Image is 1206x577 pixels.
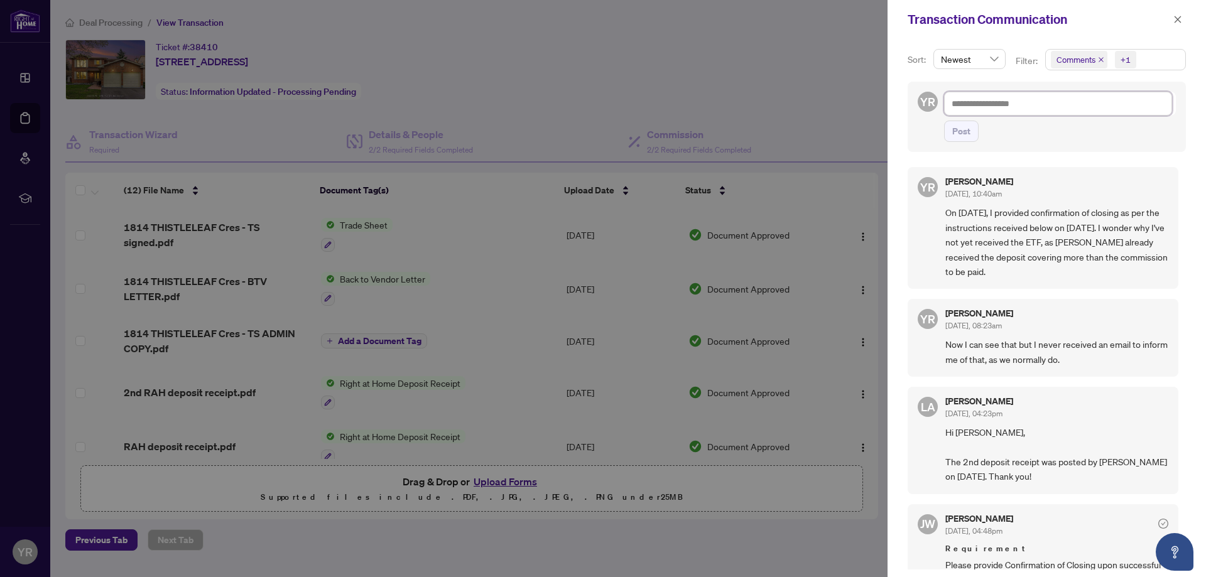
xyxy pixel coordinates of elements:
[1173,15,1182,24] span: close
[945,542,1168,555] span: Requirement
[945,409,1002,418] span: [DATE], 04:23pm
[945,321,1002,330] span: [DATE], 08:23am
[1016,54,1040,68] p: Filter:
[944,121,979,142] button: Post
[920,93,935,111] span: YR
[921,398,935,416] span: LA
[945,309,1013,318] h5: [PERSON_NAME]
[945,514,1013,523] h5: [PERSON_NAME]
[920,178,935,196] span: YR
[945,205,1168,279] span: On [DATE], I provided confirmation of closing as per the instructions received below on [DATE]. I...
[920,310,935,328] span: YR
[1057,53,1095,66] span: Comments
[945,425,1168,484] span: Hi [PERSON_NAME], The 2nd deposit receipt was posted by [PERSON_NAME] on [DATE]. Thank you!
[1156,533,1193,571] button: Open asap
[1121,53,1131,66] div: +1
[920,515,935,532] span: JW
[1051,51,1107,68] span: Comments
[945,337,1168,367] span: Now I can see that but I never received an email to inform me of that, as we normally do.
[908,10,1170,29] div: Transaction Communication
[1098,57,1104,63] span: close
[945,397,1013,406] h5: [PERSON_NAME]
[1158,519,1168,529] span: check-circle
[941,50,998,68] span: Newest
[945,177,1013,186] h5: [PERSON_NAME]
[945,526,1002,536] span: [DATE], 04:48pm
[945,189,1002,198] span: [DATE], 10:40am
[908,53,928,67] p: Sort:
